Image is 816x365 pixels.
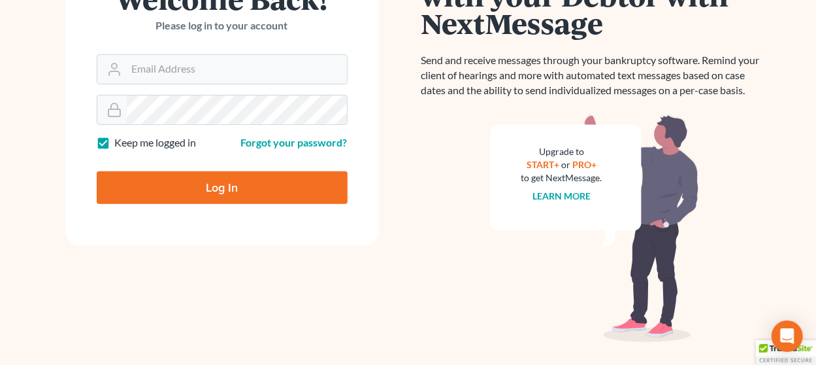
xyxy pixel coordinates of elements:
a: Learn more [532,190,591,201]
input: Email Address [127,55,347,84]
a: START+ [527,159,559,170]
a: Forgot your password? [241,136,348,148]
input: Log In [97,171,348,204]
label: Keep me logged in [115,135,197,150]
span: or [561,159,570,170]
div: Open Intercom Messenger [772,321,803,352]
p: Please log in to your account [97,18,348,33]
div: Upgrade to [521,145,602,158]
div: TrustedSite Certified [756,340,816,365]
p: Send and receive messages through your bankruptcy software. Remind your client of hearings and mo... [421,53,768,98]
div: to get NextMessage. [521,171,602,184]
img: nextmessage_bg-59042aed3d76b12b5cd301f8e5b87938c9018125f34e5fa2b7a6b67550977c72.svg [490,114,699,343]
a: PRO+ [572,159,596,170]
